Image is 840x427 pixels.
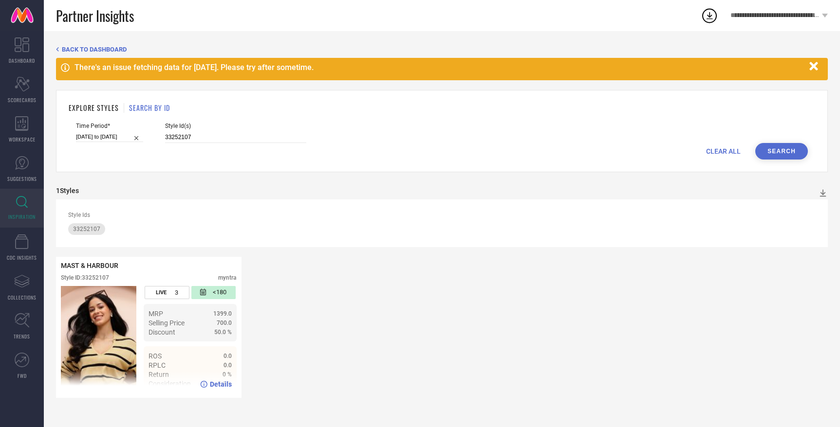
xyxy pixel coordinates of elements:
[76,123,143,129] span: Time Period*
[145,286,189,299] div: Number of days the style has been live on the platform
[210,380,232,388] span: Details
[149,319,185,327] span: Selling Price
[200,380,232,388] a: Details
[165,123,306,129] span: Style Id(s)
[224,353,232,359] span: 0.0
[61,274,109,281] div: Style ID: 33252107
[76,132,143,142] input: Select time period
[8,294,37,301] span: COLLECTIONS
[175,289,178,296] span: 3
[7,254,37,261] span: CDC INSIGHTS
[9,57,35,64] span: DASHBOARD
[213,310,232,317] span: 1399.0
[218,274,237,281] div: myntra
[191,286,236,299] div: Number of days since the style was first listed on the platform
[68,212,816,218] div: Style Ids
[217,320,232,326] span: 700.0
[701,7,718,24] div: Open download list
[73,226,100,232] span: 33252107
[8,213,36,220] span: INSPIRATION
[149,310,163,318] span: MRP
[149,352,162,360] span: ROS
[61,286,136,393] div: Click to view image
[61,262,118,269] span: MAST & HARBOUR
[156,289,167,296] span: LIVE
[214,329,232,336] span: 50.0 %
[149,361,166,369] span: RPLC
[14,333,30,340] span: TRENDS
[75,63,804,72] div: There's an issue fetching data for [DATE]. Please try after sometime.
[69,103,119,113] h1: EXPLORE STYLES
[224,362,232,369] span: 0.0
[56,187,79,195] div: 1 Styles
[129,103,170,113] h1: SEARCH BY ID
[8,96,37,104] span: SCORECARDS
[56,46,828,53] div: Back TO Dashboard
[213,288,226,297] span: <180
[62,46,127,53] span: BACK TO DASHBOARD
[9,136,36,143] span: WORKSPACE
[7,175,37,182] span: SUGGESTIONS
[165,132,306,143] input: Enter comma separated style ids e.g. 12345, 67890
[56,6,134,26] span: Partner Insights
[706,147,741,155] span: CLEAR ALL
[755,143,808,160] button: Search
[61,286,136,393] img: Style preview image
[18,372,27,379] span: FWD
[149,328,175,336] span: Discount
